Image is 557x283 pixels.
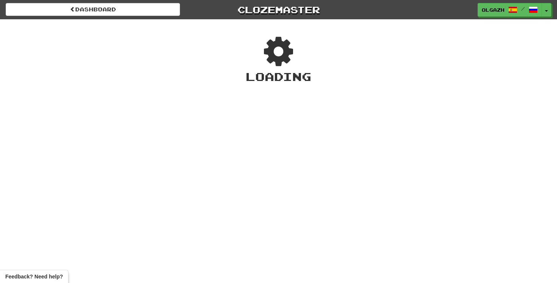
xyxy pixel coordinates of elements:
span: Open feedback widget [5,273,63,280]
a: OlgaZh / [478,3,542,17]
span: / [521,6,525,11]
a: Clozemaster [191,3,366,16]
span: OlgaZh [482,6,504,13]
a: Dashboard [6,3,180,16]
